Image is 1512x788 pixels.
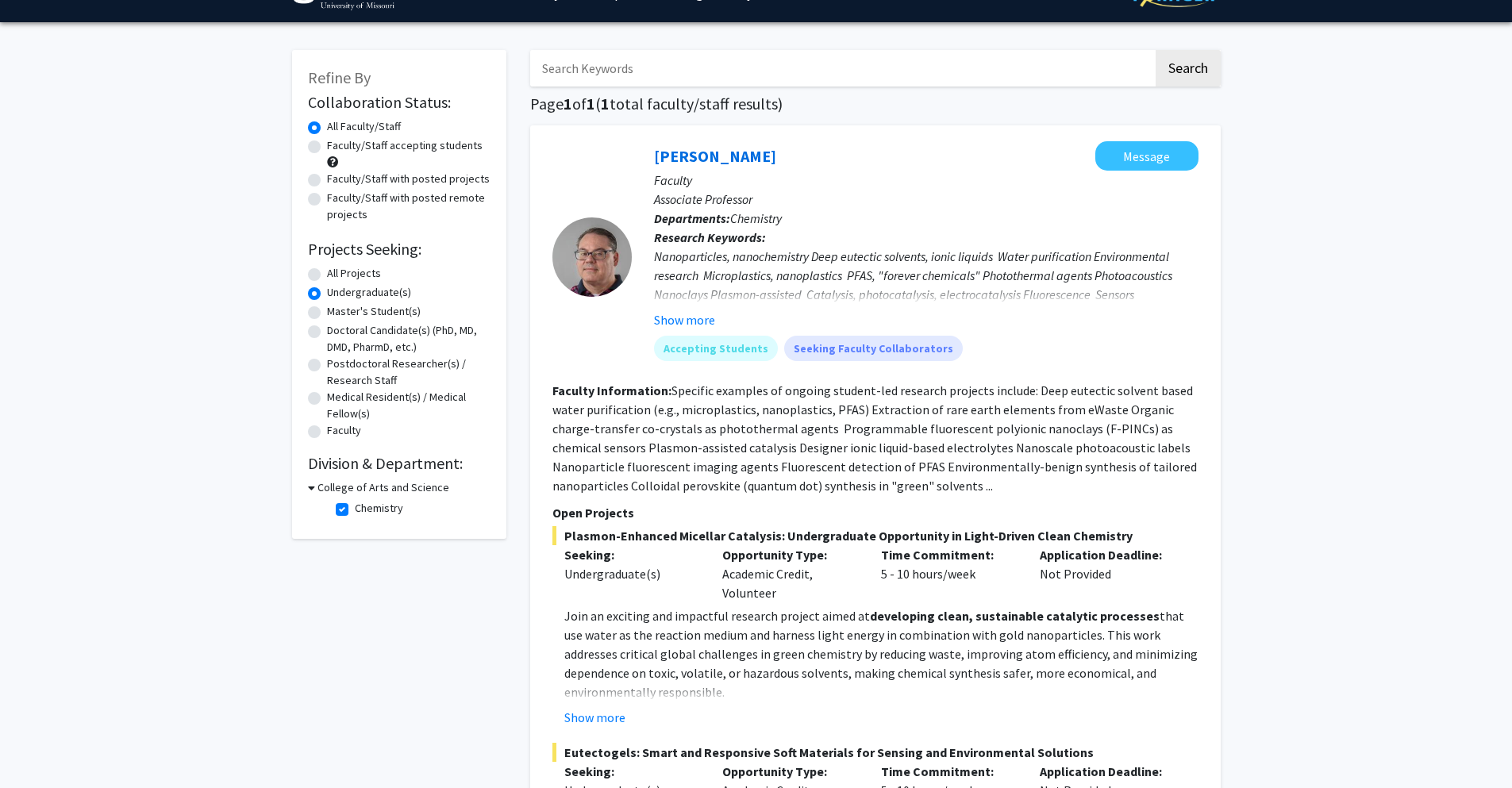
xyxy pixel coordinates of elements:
[327,284,411,301] label: Undergraduate(s)
[722,762,857,781] p: Opportunity Type:
[552,503,1198,522] p: Open Projects
[1040,762,1175,781] p: Application Deadline:
[654,210,730,226] b: Departments:
[327,118,401,135] label: All Faculty/Staff
[881,545,1016,564] p: Time Commitment:
[12,717,67,776] iframe: Chat
[530,50,1153,86] input: Search Keywords
[552,382,671,398] b: Faculty Information:
[870,608,1160,624] strong: developing clean, sustainable catalytic processes
[564,94,572,113] span: 1
[601,94,610,113] span: 1
[564,564,699,583] div: Undergraduate(s)
[654,190,1198,209] p: Associate Professor
[327,356,491,389] label: Postdoctoral Researcher(s) / Research Staff
[654,336,778,361] mat-chip: Accepting Students
[327,265,381,282] label: All Projects
[308,67,371,87] span: Refine By
[327,137,483,154] label: Faculty/Staff accepting students
[881,762,1016,781] p: Time Commitment:
[327,389,491,422] label: Medical Resident(s) / Medical Fellow(s)
[327,322,491,356] label: Doctoral Candidate(s) (PhD, MD, DMD, PharmD, etc.)
[564,708,625,727] button: Show more
[564,606,1198,702] p: Join an exciting and impactful research project aimed at that use water as the reaction medium an...
[552,382,1197,494] fg-read-more: Specific examples of ongoing student-led research projects include: Deep eutectic solvent based w...
[552,743,1198,762] span: Eutectogels: Smart and Responsive Soft Materials for Sensing and Environmental Solutions
[654,229,766,245] b: Research Keywords:
[710,545,869,602] div: Academic Credit, Volunteer
[317,479,449,496] h3: College of Arts and Science
[654,146,776,166] a: [PERSON_NAME]
[308,454,491,473] h2: Division & Department:
[784,336,963,361] mat-chip: Seeking Faculty Collaborators
[654,171,1198,190] p: Faculty
[552,526,1198,545] span: Plasmon-Enhanced Micellar Catalysis: Undergraduate Opportunity in Light-Driven Clean Chemistry
[327,190,491,223] label: Faculty/Staff with posted remote projects
[1156,50,1221,86] button: Search
[308,93,491,112] h2: Collaboration Status:
[654,247,1198,323] div: Nanoparticles, nanochemistry Deep eutectic solvents, ionic liquids Water purification Environment...
[564,762,699,781] p: Seeking:
[308,240,491,259] h2: Projects Seeking:
[587,94,595,113] span: 1
[530,94,1221,113] h1: Page of ( total faculty/staff results)
[564,545,699,564] p: Seeking:
[355,500,403,517] label: Chemistry
[327,303,421,320] label: Master's Student(s)
[327,422,361,439] label: Faculty
[722,545,857,564] p: Opportunity Type:
[1028,545,1187,602] div: Not Provided
[1095,141,1198,171] button: Message Gary Baker
[869,545,1028,602] div: 5 - 10 hours/week
[327,171,490,187] label: Faculty/Staff with posted projects
[730,210,782,226] span: Chemistry
[654,310,715,329] button: Show more
[1040,545,1175,564] p: Application Deadline:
